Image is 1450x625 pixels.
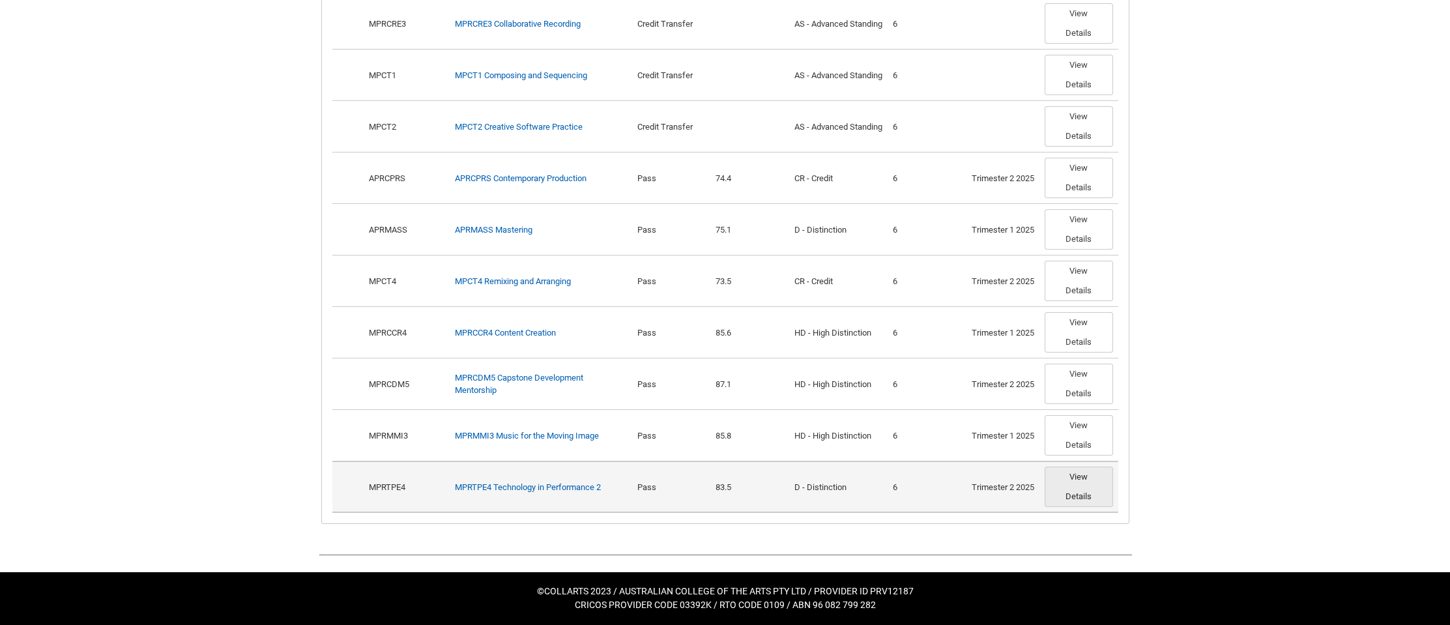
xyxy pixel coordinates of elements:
div: Pass [637,327,706,340]
a: MPCT2 Creative Software Practice [455,122,583,132]
div: AS - Advanced Standing [794,18,882,31]
div: HD - High Distinction [794,378,882,391]
div: AS - Advanced Standing [794,69,882,82]
a: MPRCDM5 Capstone Development Mentorship [455,373,583,396]
div: Trimester 2 2025 [972,275,1034,288]
div: CR - Credit [794,172,882,185]
div: 6 [893,172,961,185]
div: HD - High Distinction [794,429,882,443]
div: MPCT2 Creative Software Practice [455,121,583,134]
div: Trimester 1 2025 [972,224,1034,237]
div: MPCT1 [367,69,444,82]
div: APRMASS [367,224,444,237]
div: Pass [637,172,706,185]
div: APRCPRS [367,172,444,185]
div: MPRCDM5 [367,378,444,391]
div: MPRTPE4 [367,481,444,494]
a: MPCT1 Composing and Sequencing [455,70,587,80]
div: 6 [893,378,961,391]
button: View Details [1045,261,1113,301]
div: Pass [637,429,706,443]
div: D - Distinction [794,481,882,494]
div: Credit Transfer [637,121,706,134]
div: Credit Transfer [637,69,706,82]
button: View Details [1045,55,1113,95]
div: 73.5 [716,275,784,288]
button: View Details [1045,158,1113,198]
div: Credit Transfer [637,18,706,31]
div: 85.6 [716,327,784,340]
div: MPCT1 Composing and Sequencing [455,69,587,82]
div: 6 [893,275,961,288]
div: MPRCRE3 Collaborative Recording [455,18,581,31]
button: View Details [1045,106,1113,147]
button: View Details [1045,364,1113,404]
div: Trimester 2 2025 [972,172,1034,185]
div: Pass [637,481,706,494]
div: 6 [893,481,961,494]
img: REDU_GREY_LINE [319,547,1132,561]
div: Pass [637,224,706,237]
a: MPRMMI3 Music for the Moving Image [455,431,599,441]
div: CR - Credit [794,275,882,288]
div: MPCT4 Remixing and Arranging [455,275,571,288]
a: MPRCCR4 Content Creation [455,328,556,338]
div: MPCT4 [367,275,444,288]
a: APRCPRS Contemporary Production [455,173,587,183]
div: APRMASS Mastering [455,224,532,237]
div: Trimester 1 2025 [972,429,1034,443]
button: View Details [1045,3,1113,44]
div: MPCT2 [367,121,444,134]
button: View Details [1045,467,1113,507]
div: 6 [893,69,961,82]
div: MPRCCR4 Content Creation [455,327,556,340]
div: MPRCDM5 Capstone Development Mentorship [455,371,626,397]
div: 6 [893,224,961,237]
div: MPRCRE3 [367,18,444,31]
div: 87.1 [716,378,784,391]
div: 6 [893,327,961,340]
div: 83.5 [716,481,784,494]
div: AS - Advanced Standing [794,121,882,134]
a: MPRTPE4 Technology in Performance 2 [455,482,601,492]
div: Trimester 2 2025 [972,378,1034,391]
button: View Details [1045,209,1113,250]
div: 6 [893,429,961,443]
div: MPRMMI3 [367,429,444,443]
div: 6 [893,18,961,31]
button: View Details [1045,312,1113,353]
div: 74.4 [716,172,784,185]
button: View Details [1045,415,1113,456]
div: 75.1 [716,224,784,237]
div: Pass [637,275,706,288]
div: MPRTPE4 Technology in Performance 2 [455,481,601,494]
a: MPRCRE3 Collaborative Recording [455,19,581,29]
a: APRMASS Mastering [455,225,532,235]
div: Trimester 1 2025 [972,327,1034,340]
div: APRCPRS Contemporary Production [455,172,587,185]
div: Trimester 2 2025 [972,481,1034,494]
a: MPCT4 Remixing and Arranging [455,276,571,286]
div: 85.8 [716,429,784,443]
div: MPRCCR4 [367,327,444,340]
div: HD - High Distinction [794,327,882,340]
div: MPRMMI3 Music for the Moving Image [455,429,599,443]
div: D - Distinction [794,224,882,237]
div: 6 [893,121,961,134]
div: Pass [637,378,706,391]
